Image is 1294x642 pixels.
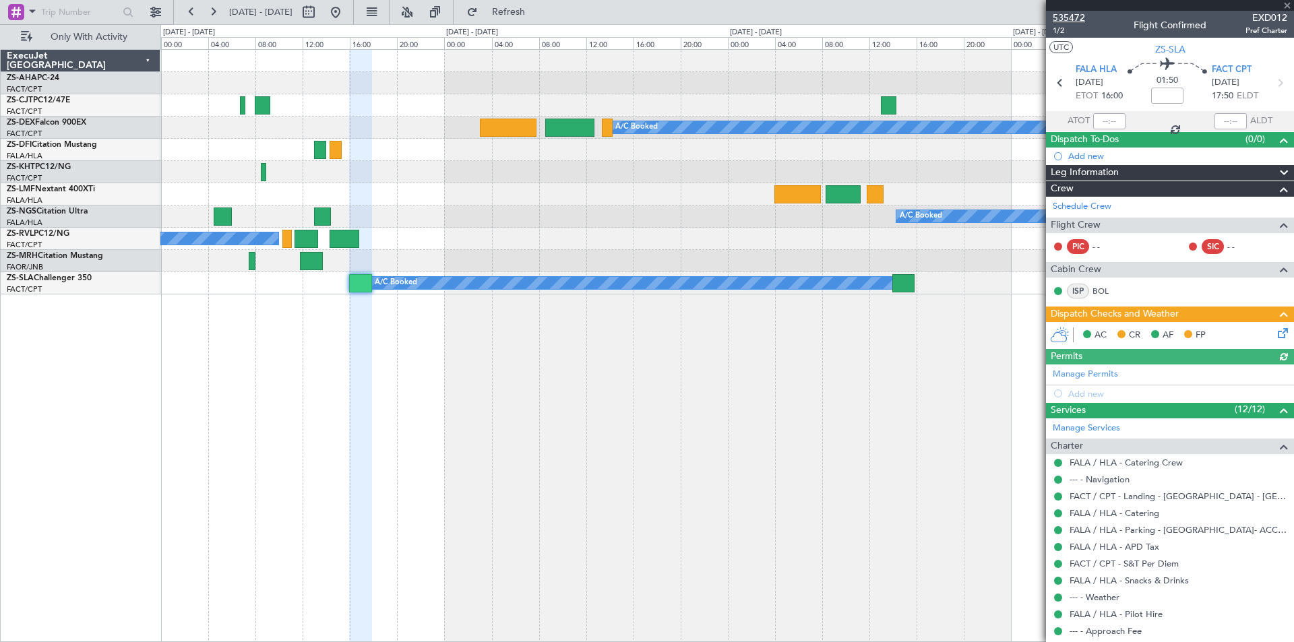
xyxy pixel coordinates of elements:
div: 00:00 [728,37,775,49]
span: Only With Activity [35,32,142,42]
a: Schedule Crew [1053,200,1111,214]
a: FALA/HLA [7,218,42,228]
div: A/C Booked [375,273,417,293]
a: Manage Services [1053,422,1120,435]
span: FP [1196,329,1206,342]
div: [DATE] - [DATE] [446,27,498,38]
span: [DATE] [1212,76,1239,90]
span: Pref Charter [1245,25,1287,36]
span: ZS-AHA [7,74,37,82]
div: 04:00 [775,37,822,49]
span: ZS-SLA [1155,42,1185,57]
span: Cabin Crew [1051,262,1101,278]
span: Charter [1051,439,1083,454]
div: 08:00 [822,37,869,49]
button: Only With Activity [15,26,146,48]
a: FALA / HLA - APD Tax [1070,541,1159,552]
span: ATOT [1068,115,1090,128]
span: [DATE] [1076,76,1103,90]
span: ZS-NGS [7,207,36,216]
span: Leg Information [1051,165,1119,181]
div: 12:00 [869,37,917,49]
span: FALA HLA [1076,63,1117,77]
span: AC [1095,329,1107,342]
span: ZS-MRH [7,252,38,260]
a: --- - Navigation [1070,474,1130,485]
span: 01:50 [1157,74,1178,88]
div: 20:00 [964,37,1011,49]
span: ZS-CJT [7,96,33,104]
span: 16:00 [1101,90,1123,103]
div: 08:00 [539,37,586,49]
a: FALA / HLA - Parking - [GEOGRAPHIC_DATA]- ACC # 1800 [1070,524,1287,536]
span: (12/12) [1235,402,1265,416]
input: Trip Number [41,2,119,22]
a: FACT/CPT [7,173,42,183]
div: [DATE] - [DATE] [1013,27,1065,38]
span: Services [1051,403,1086,418]
div: 16:00 [350,37,397,49]
a: FACT/CPT [7,106,42,117]
span: Refresh [481,7,537,17]
div: - - [1227,240,1258,253]
span: ELDT [1237,90,1258,103]
div: A/C Booked [900,206,942,226]
button: Refresh [460,1,541,23]
a: ZS-DEXFalcon 900EX [7,119,86,127]
a: ZS-KHTPC12/NG [7,163,71,171]
span: EXD012 [1245,11,1287,25]
a: FALA/HLA [7,195,42,205]
span: Dispatch Checks and Weather [1051,307,1179,322]
div: 04:00 [208,37,255,49]
span: ALDT [1250,115,1272,128]
div: 20:00 [397,37,444,49]
a: ZS-RVLPC12/NG [7,230,69,238]
a: ZS-AHAPC-24 [7,74,59,82]
a: FACT/CPT [7,240,42,250]
span: [DATE] - [DATE] [229,6,292,18]
div: [DATE] - [DATE] [163,27,215,38]
div: ISP [1067,284,1089,298]
a: FACT / CPT - S&T Per Diem [1070,558,1179,569]
span: ZS-LMF [7,185,35,193]
span: ZS-RVL [7,230,34,238]
a: FACT/CPT [7,129,42,139]
a: FACT/CPT [7,84,42,94]
a: ZS-CJTPC12/47E [7,96,70,104]
span: 17:50 [1212,90,1233,103]
a: FALA / HLA - Pilot Hire [1070,608,1163,620]
div: SIC [1202,239,1224,254]
a: ZS-LMFNextant 400XTi [7,185,95,193]
span: ZS-KHT [7,163,35,171]
span: ZS-DEX [7,119,35,127]
div: PIC [1067,239,1089,254]
div: 04:00 [492,37,539,49]
span: Crew [1051,181,1074,197]
a: --- - Weather [1070,591,1119,603]
a: FALA / HLA - Snacks & Drinks [1070,575,1189,586]
div: 00:00 [1011,37,1058,49]
a: FACT / CPT - Landing - [GEOGRAPHIC_DATA] - [GEOGRAPHIC_DATA] International FACT / CPT [1070,490,1287,502]
span: Dispatch To-Dos [1051,132,1119,148]
span: ZS-DFI [7,141,32,149]
a: ZS-NGSCitation Ultra [7,207,88,216]
a: ZS-MRHCitation Mustang [7,252,103,260]
span: Flight Crew [1051,218,1101,233]
span: 535472 [1053,11,1085,25]
div: 12:00 [303,37,350,49]
div: 12:00 [586,37,634,49]
a: BOL [1092,285,1123,297]
div: 20:00 [681,37,728,49]
div: Flight Confirmed [1134,18,1206,32]
span: FACT CPT [1212,63,1252,77]
span: CR [1129,329,1140,342]
div: 00:00 [161,37,208,49]
div: [DATE] - [DATE] [730,27,782,38]
span: ETOT [1076,90,1098,103]
div: 16:00 [634,37,681,49]
a: ZS-SLAChallenger 350 [7,274,92,282]
span: (0/0) [1245,132,1265,146]
a: FAOR/JNB [7,262,43,272]
div: - - [1092,240,1123,253]
a: ZS-DFICitation Mustang [7,141,97,149]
